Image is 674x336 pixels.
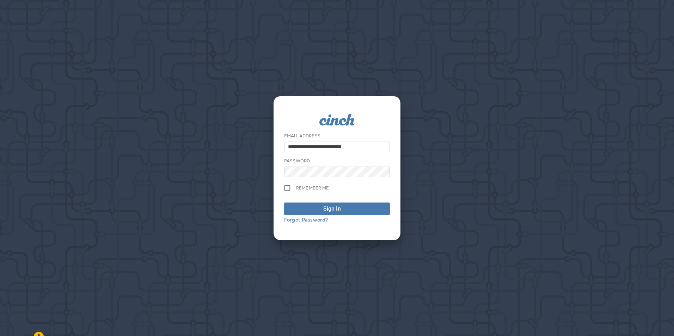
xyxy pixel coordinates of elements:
[284,203,390,215] button: Sign In
[284,133,320,139] label: Email Address
[323,205,341,213] div: Sign In
[296,185,329,191] span: Remember me
[284,217,328,223] a: Forgot Password?
[284,158,310,164] label: Password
